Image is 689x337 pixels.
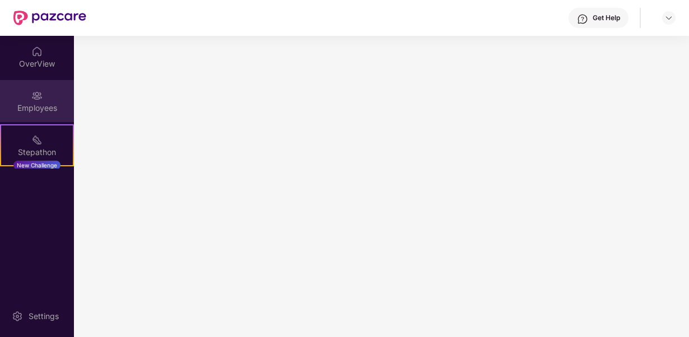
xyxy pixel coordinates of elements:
[577,13,588,25] img: svg+xml;base64,PHN2ZyBpZD0iSGVscC0zMngzMiIgeG1sbnM9Imh0dHA6Ly93d3cudzMub3JnLzIwMDAvc3ZnIiB3aWR0aD...
[31,134,43,146] img: svg+xml;base64,PHN2ZyB4bWxucz0iaHR0cDovL3d3dy53My5vcmcvMjAwMC9zdmciIHdpZHRoPSIyMSIgaGVpZ2h0PSIyMC...
[12,311,23,322] img: svg+xml;base64,PHN2ZyBpZD0iU2V0dGluZy0yMHgyMCIgeG1sbnM9Imh0dHA6Ly93d3cudzMub3JnLzIwMDAvc3ZnIiB3aW...
[31,90,43,101] img: svg+xml;base64,PHN2ZyBpZD0iRW1wbG95ZWVzIiB4bWxucz0iaHR0cDovL3d3dy53My5vcmcvMjAwMC9zdmciIHdpZHRoPS...
[25,311,62,322] div: Settings
[664,13,673,22] img: svg+xml;base64,PHN2ZyBpZD0iRHJvcGRvd24tMzJ4MzIiIHhtbG5zPSJodHRwOi8vd3d3LnczLm9yZy8yMDAwL3N2ZyIgd2...
[593,13,620,22] div: Get Help
[13,161,60,170] div: New Challenge
[13,11,86,25] img: New Pazcare Logo
[31,46,43,57] img: svg+xml;base64,PHN2ZyBpZD0iSG9tZSIgeG1sbnM9Imh0dHA6Ly93d3cudzMub3JnLzIwMDAvc3ZnIiB3aWR0aD0iMjAiIG...
[1,147,73,158] div: Stepathon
